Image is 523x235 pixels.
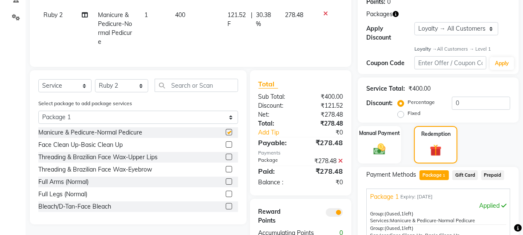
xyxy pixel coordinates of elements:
[408,109,420,117] label: Fixed
[301,138,349,148] div: ₹278.48
[38,100,132,107] label: Select package to add package services
[390,218,475,224] span: Manicure & Pedicure-Normal Pedicure
[426,143,445,157] img: _gift.svg
[366,84,405,93] div: Service Total:
[385,225,414,231] span: used, left)
[366,24,414,42] div: Apply Discount
[421,130,451,138] label: Redemption
[370,225,385,231] span: Group:
[370,218,390,224] span: Services:
[252,92,301,101] div: Sub Total:
[452,170,478,180] span: Gift Card
[301,119,349,128] div: ₹278.48
[43,11,63,19] span: Ruby 2
[252,157,301,166] div: Package
[401,211,404,217] span: 1
[366,99,393,108] div: Discount:
[38,190,87,199] div: Full Legs (Normal)
[38,165,152,174] div: Threading & Brazilian Face Wax-Eyebrow
[38,128,142,137] div: Manicure & Pedicure-Normal Pedicure
[385,225,389,231] span: (0
[420,170,449,180] span: Package
[252,138,301,148] div: Payable:
[385,211,414,217] span: used, left)
[408,84,431,93] div: ₹400.00
[301,166,349,176] div: ₹278.48
[251,11,253,29] span: |
[301,178,349,187] div: ₹0
[490,57,514,70] button: Apply
[227,11,247,29] span: 121.52 F
[442,173,446,178] span: 1
[366,59,414,68] div: Coupon Code
[252,110,301,119] div: Net:
[256,11,275,29] span: 30.38 %
[259,80,278,89] span: Total
[252,101,301,110] div: Discount:
[259,149,343,157] div: Payments
[309,128,349,137] div: ₹0
[301,157,349,166] div: ₹278.48
[155,79,238,92] input: Search or Scan
[252,166,301,176] div: Paid:
[301,92,349,101] div: ₹400.00
[400,193,433,201] span: Expiry: [DATE]
[414,46,437,52] strong: Loyalty →
[252,178,301,187] div: Balance :
[252,119,301,128] div: Total:
[301,101,349,110] div: ₹121.52
[359,129,400,137] label: Manual Payment
[366,170,416,179] span: Payment Methods
[285,11,303,19] span: 278.48
[144,11,148,19] span: 1
[301,110,349,119] div: ₹278.48
[370,201,506,210] div: Applied
[401,225,404,231] span: 1
[98,11,132,46] span: Manicure & Pedicure-Normal Pedicure
[414,56,486,69] input: Enter Offer / Coupon Code
[366,10,393,19] span: Packages
[175,11,185,19] span: 400
[414,46,510,53] div: All Customers → Level 1
[481,170,504,180] span: Prepaid
[38,178,89,186] div: Full Arms (Normal)
[38,153,158,162] div: Threading & Brazilian Face Wax-Upper Lips
[252,207,301,225] div: Reward Points
[408,98,435,106] label: Percentage
[252,128,309,137] a: Add Tip
[38,202,111,211] div: Bleach/D-Tan-Face Bleach
[370,192,399,201] span: Package 1
[370,142,389,156] img: _cash.svg
[385,211,389,217] span: (0
[38,140,123,149] div: Face Clean Up-Basic Clean Up
[370,211,385,217] span: Group:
